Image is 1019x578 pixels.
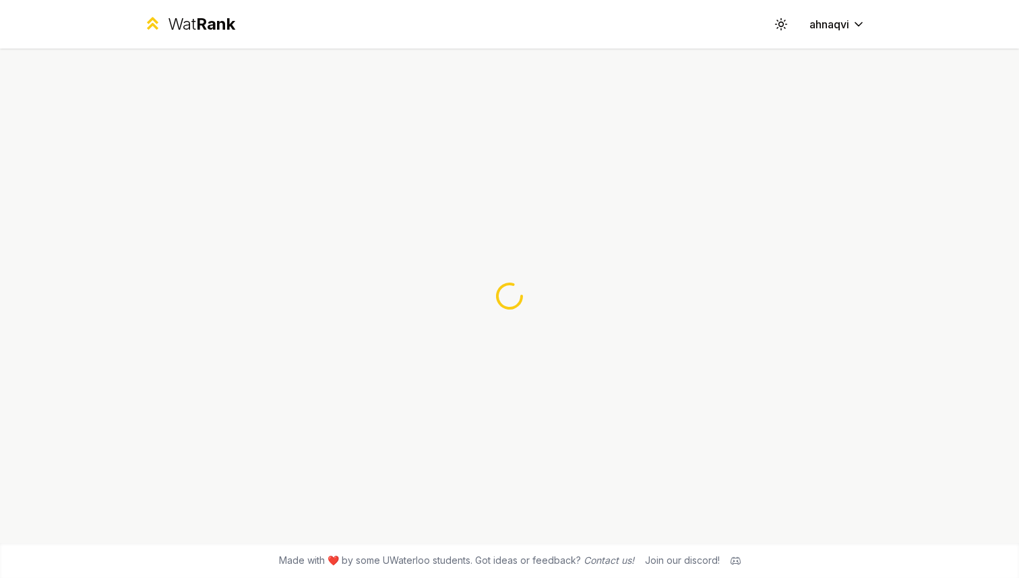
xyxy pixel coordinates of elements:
a: WatRank [143,13,235,35]
div: Join our discord! [645,554,720,567]
span: ahnaqvi [809,16,849,32]
span: Rank [196,14,235,34]
span: Made with ❤️ by some UWaterloo students. Got ideas or feedback? [279,554,634,567]
button: ahnaqvi [799,12,876,36]
div: Wat [168,13,235,35]
a: Contact us! [584,554,634,566]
